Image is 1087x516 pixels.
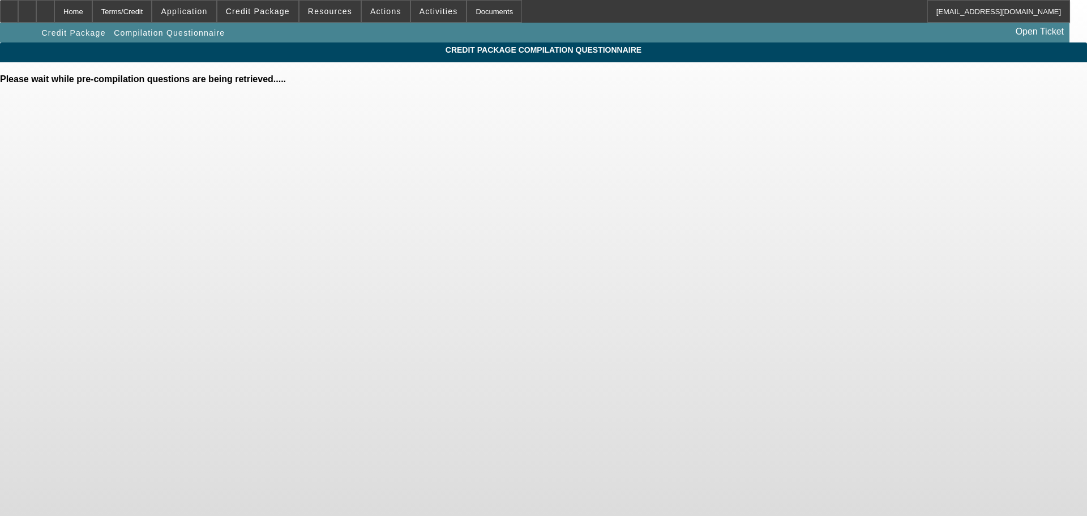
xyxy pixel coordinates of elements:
[1011,22,1068,41] a: Open Ticket
[161,7,207,16] span: Application
[152,1,216,22] button: Application
[111,23,228,43] button: Compilation Questionnaire
[114,28,225,37] span: Compilation Questionnaire
[362,1,410,22] button: Actions
[217,1,298,22] button: Credit Package
[226,7,290,16] span: Credit Package
[8,45,1079,54] span: Credit Package Compilation Questionnaire
[299,1,361,22] button: Resources
[411,1,467,22] button: Activities
[370,7,401,16] span: Actions
[308,7,352,16] span: Resources
[41,28,105,37] span: Credit Package
[38,23,108,43] button: Credit Package
[420,7,458,16] span: Activities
